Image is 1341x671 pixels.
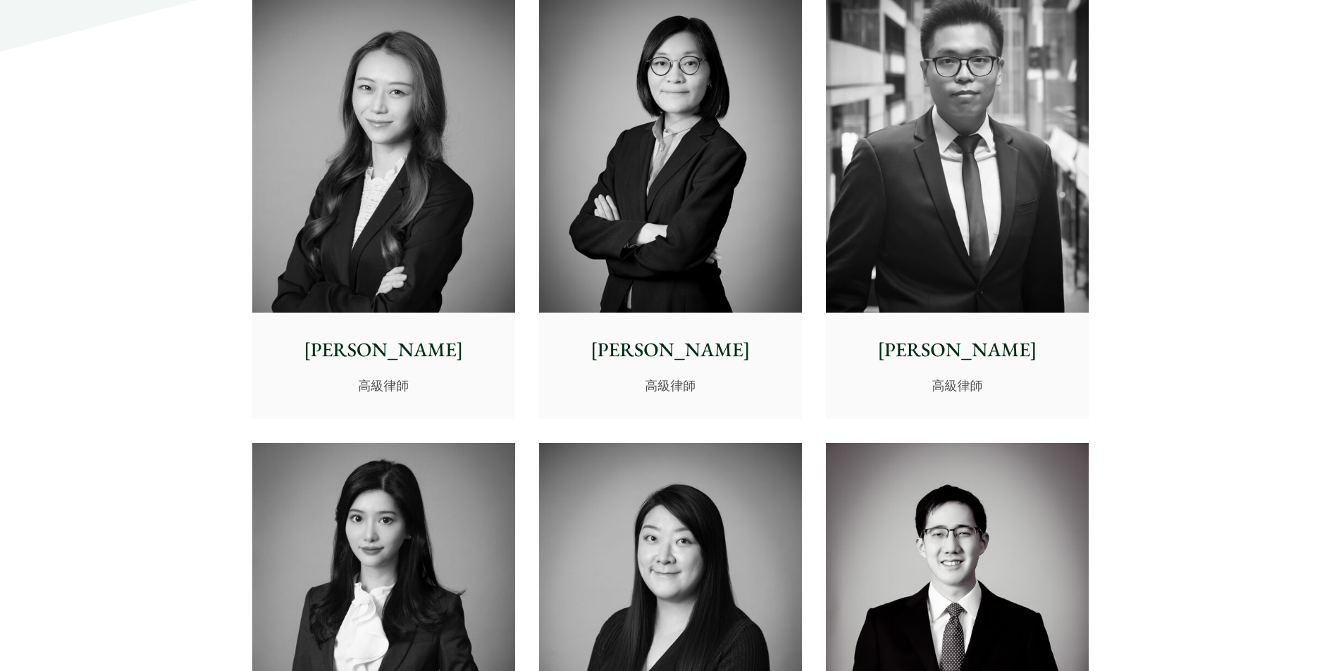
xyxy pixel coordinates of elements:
p: 高級律師 [550,376,791,395]
p: [PERSON_NAME] [550,335,791,365]
p: [PERSON_NAME] [264,335,504,365]
p: [PERSON_NAME] [837,335,1077,365]
p: 高級律師 [837,376,1077,395]
p: 高級律師 [264,376,504,395]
